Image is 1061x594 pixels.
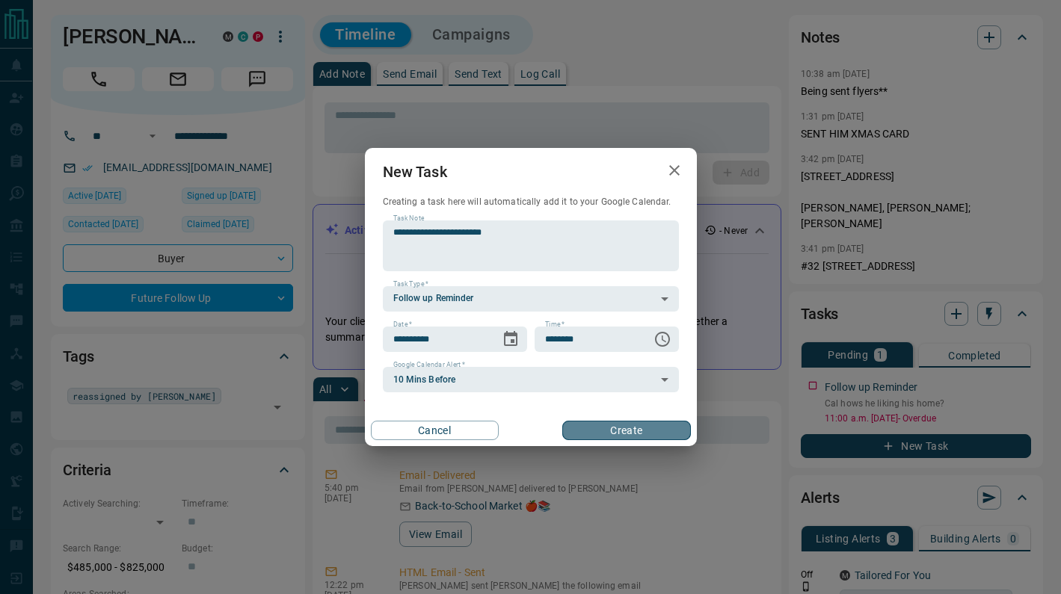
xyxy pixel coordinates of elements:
[393,320,412,330] label: Date
[648,324,677,354] button: Choose time, selected time is 11:00 AM
[393,360,465,370] label: Google Calendar Alert
[365,148,465,196] h2: New Task
[496,324,526,354] button: Choose date, selected date is Mar 5, 2026
[393,279,428,289] label: Task Type
[383,196,679,208] p: Creating a task here will automatically add it to your Google Calendar.
[371,421,499,440] button: Cancel
[383,286,679,312] div: Follow up Reminder
[562,421,690,440] button: Create
[383,367,679,392] div: 10 Mins Before
[393,214,424,223] label: Task Note
[545,320,565,330] label: Time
